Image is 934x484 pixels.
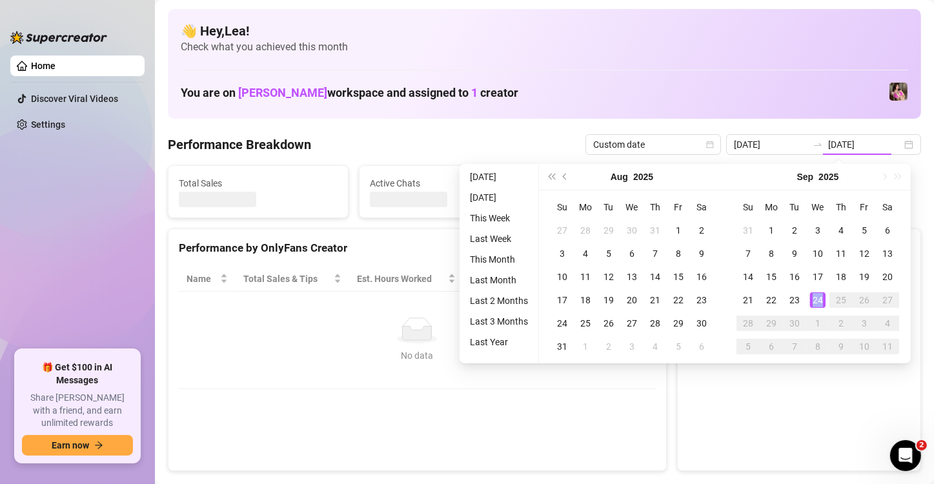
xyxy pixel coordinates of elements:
[179,267,236,292] th: Name
[243,272,331,286] span: Total Sales & Tips
[828,137,902,152] input: End date
[370,176,529,190] span: Active Chats
[706,141,714,148] span: calendar
[31,61,56,71] a: Home
[236,267,349,292] th: Total Sales & Tips
[192,348,643,363] div: No data
[10,31,107,44] img: logo-BBDzfeDw.svg
[471,86,478,99] span: 1
[22,361,133,387] span: 🎁 Get $100 in AI Messages
[549,267,655,292] th: Chat Conversion
[593,135,713,154] span: Custom date
[471,272,532,286] span: Sales / Hour
[22,392,133,430] span: Share [PERSON_NAME] with a friend, and earn unlimited rewards
[31,119,65,130] a: Settings
[181,86,518,100] h1: You are on workspace and assigned to creator
[688,239,910,257] div: Sales by OnlyFans Creator
[181,40,908,54] span: Check what you achieved this month
[31,94,118,104] a: Discover Viral Videos
[181,22,908,40] h4: 👋 Hey, Lea !
[238,86,327,99] span: [PERSON_NAME]
[917,440,927,450] span: 2
[52,440,89,450] span: Earn now
[734,137,807,152] input: Start date
[813,139,823,150] span: swap-right
[168,136,311,154] h4: Performance Breakdown
[557,272,637,286] span: Chat Conversion
[463,267,550,292] th: Sales / Hour
[179,176,338,190] span: Total Sales
[561,176,720,190] span: Messages Sent
[179,239,656,257] div: Performance by OnlyFans Creator
[357,272,445,286] div: Est. Hours Worked
[94,441,103,450] span: arrow-right
[813,139,823,150] span: to
[187,272,218,286] span: Name
[889,83,908,101] img: Nanner
[22,435,133,456] button: Earn nowarrow-right
[890,440,921,471] iframe: Intercom live chat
